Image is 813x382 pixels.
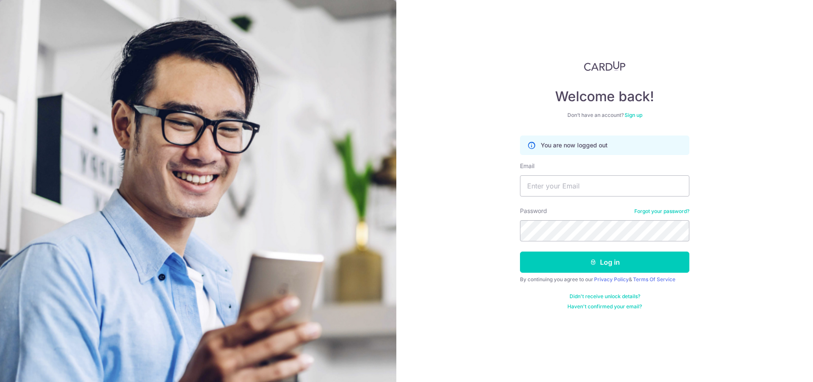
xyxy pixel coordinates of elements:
a: Terms Of Service [633,276,675,282]
a: Forgot your password? [634,208,689,215]
a: Privacy Policy [594,276,629,282]
div: Don’t have an account? [520,112,689,119]
a: Sign up [625,112,642,118]
h4: Welcome back! [520,88,689,105]
input: Enter your Email [520,175,689,197]
label: Password [520,207,547,215]
label: Email [520,162,534,170]
div: By continuing you agree to our & [520,276,689,283]
a: Didn't receive unlock details? [570,293,640,300]
button: Log in [520,252,689,273]
p: You are now logged out [541,141,608,149]
a: Haven't confirmed your email? [567,303,642,310]
img: CardUp Logo [584,61,625,71]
